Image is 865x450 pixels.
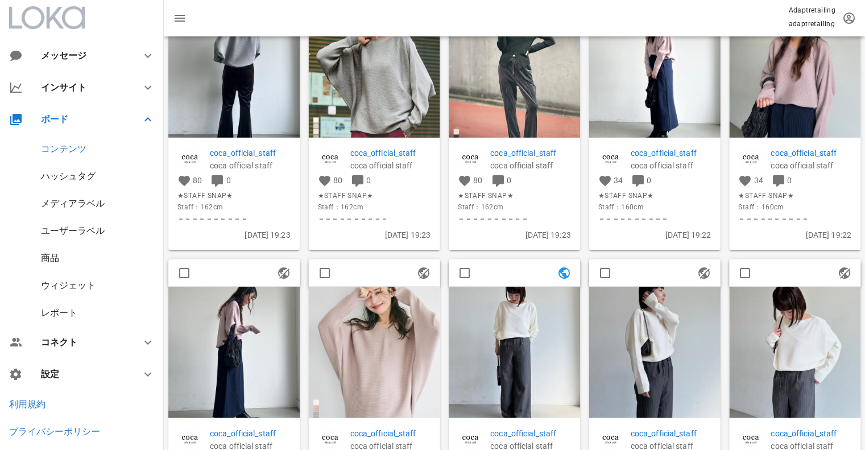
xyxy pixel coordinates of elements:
img: 1480624541489820_18071426741132517_6263753484541186154_n.jpg [309,287,440,418]
p: [DATE] 19:23 [318,229,431,241]
a: メディアラベル [41,198,105,209]
a: coca_official_staff [631,146,711,159]
span: 34 [754,175,763,184]
span: ★STAFF SNAP★ [738,190,851,201]
a: coca_official_staff [490,427,571,439]
img: 1480630541889359_18071426816132517_2701400267997761817_n.jpg [449,6,580,138]
p: [DATE] 19:23 [458,229,571,241]
a: ウィジェット [41,280,96,291]
div: 設定 [41,369,127,379]
span: 80 [193,175,202,184]
img: coca_official_staff [738,146,763,171]
p: adaptretailing [788,18,835,30]
span: ＝＝＝＝＝＝＝＝＝＝ [458,213,571,224]
img: 1480623541591344_18071426756132517_8770446495949784724_n.jpg [168,287,300,418]
p: Adaptretailing [788,5,835,16]
img: coca_official_staff [318,146,343,171]
span: 34 [614,175,623,184]
a: coca_official_staff [210,146,291,159]
a: coca_official_staff [210,427,291,439]
span: Staff：160cm [598,201,711,213]
p: coca official staff [490,159,571,171]
span: Staff：162cm [458,201,571,213]
img: 1480628541778801_18071426822132517_1993775837746757110_n.jpg [168,6,300,138]
span: ＝＝＝＝＝＝＝＝＝＝ [738,213,851,224]
a: coca_official_staff [350,146,431,159]
img: 1480615541948724_18071426663132517_494480213153746118_n.jpg [589,287,721,418]
span: ＝＝＝＝＝＝＝＝＝＝ [177,213,291,224]
p: coca official staff [771,159,851,171]
a: コンテンツ [41,143,86,154]
span: Staff：162cm [177,201,291,213]
img: coca_official_staff [598,146,623,171]
span: 0 [507,175,511,184]
span: 0 [226,175,231,184]
a: プライバシーポリシー [9,426,100,437]
span: 0 [366,175,371,184]
img: 1480629541230824_18071426819132517_2080568196687760185_n.jpg [309,6,440,138]
img: 1480616543626587_18071426672132517_8973252553631007770_n.jpg [729,287,860,418]
a: coca_official_staff [490,146,571,159]
a: coca_official_staff [771,427,851,439]
span: 80 [473,175,482,184]
span: 0 [787,175,792,184]
a: coca_official_staff [350,427,431,439]
a: レポート [41,307,77,318]
span: ＝＝＝＝＝＝＝＝＝＝ [318,213,431,224]
div: コネクト [41,337,127,348]
img: coca_official_staff [177,146,202,171]
span: 0 [647,175,651,184]
p: [DATE] 19:23 [177,229,291,241]
img: coca_official_staff [458,146,483,171]
div: ボード [41,114,127,125]
p: coca official staff [350,159,431,171]
a: coca_official_staff [771,146,851,159]
p: coca official staff [631,159,711,171]
span: ★STAFF SNAP★ [318,190,431,201]
img: 1480614543429755_18071426651132517_3392507490568624329_n.jpg [449,287,580,418]
div: インサイト [41,82,127,93]
span: Staff：160cm [738,201,851,213]
p: coca official staff [210,159,291,171]
span: Staff：162cm [318,201,431,213]
a: ハッシュタグ [41,171,96,181]
a: ユーザーラベル [41,225,105,236]
p: [DATE] 19:22 [598,229,711,241]
img: 1480622542224952_18071426759132517_7956776668546714847_n.jpg [729,6,860,138]
span: ★STAFF SNAP★ [598,190,711,201]
span: 80 [333,175,342,184]
div: メッセージ [41,50,123,61]
span: ★STAFF SNAP★ [177,190,291,201]
a: 利用規約 [9,399,45,410]
a: 商品 [41,253,59,263]
span: ★STAFF SNAP★ [458,190,571,201]
a: coca_official_staff [631,427,711,439]
p: [DATE] 19:22 [738,229,851,241]
span: ＝＝＝＝＝＝＝＝＝＝ [598,213,711,224]
img: 1480621542753103_18071426732132517_4850447687466689645_n.jpg [589,6,721,138]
